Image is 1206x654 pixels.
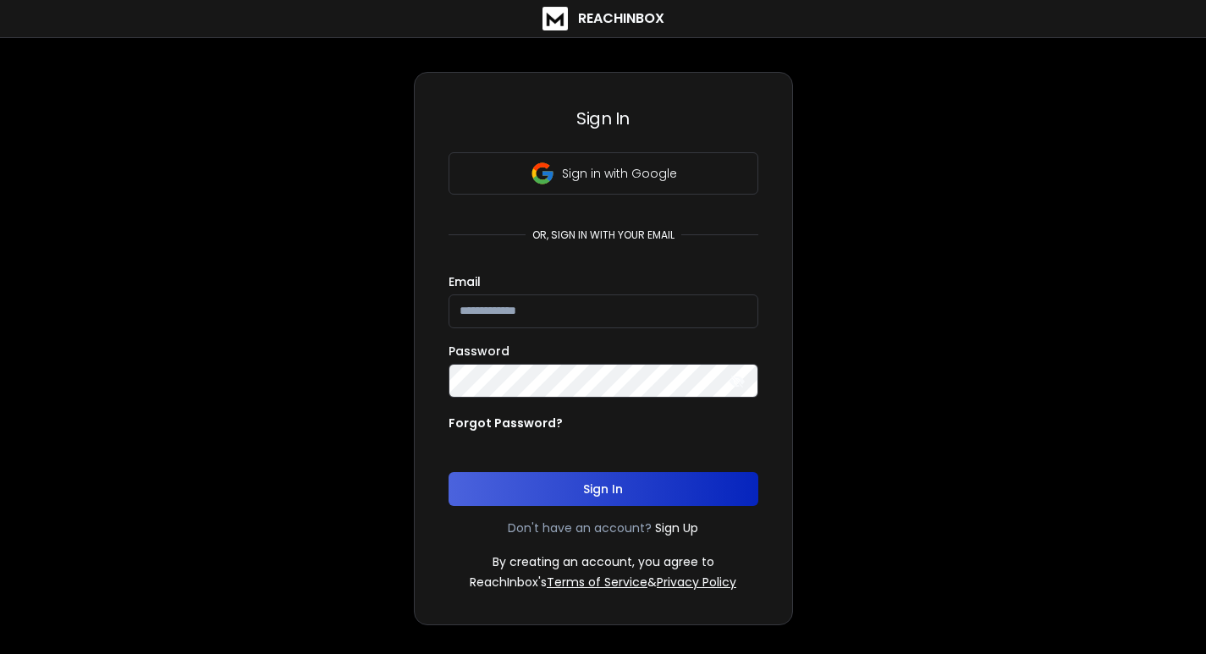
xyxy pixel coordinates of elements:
p: or, sign in with your email [526,228,681,242]
p: Don't have an account? [508,519,652,536]
h1: ReachInbox [578,8,664,29]
img: logo [542,7,568,30]
a: Terms of Service [547,574,647,591]
p: Sign in with Google [562,165,677,182]
p: Forgot Password? [449,415,563,431]
a: ReachInbox [542,7,664,30]
a: Privacy Policy [657,574,736,591]
p: By creating an account, you agree to [493,553,714,570]
button: Sign in with Google [449,152,758,195]
a: Sign Up [655,519,698,536]
label: Password [449,345,509,357]
label: Email [449,276,481,288]
h3: Sign In [449,107,758,130]
button: Sign In [449,472,758,506]
p: ReachInbox's & [470,574,736,591]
